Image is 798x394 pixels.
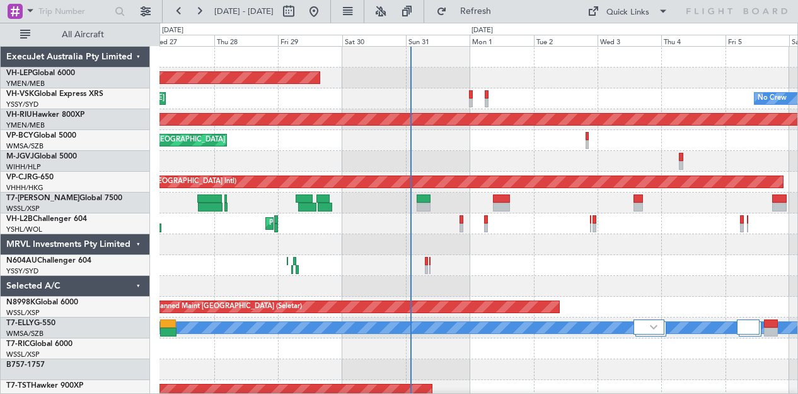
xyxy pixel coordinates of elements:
a: B757-1757 [6,361,45,369]
div: Quick Links [606,6,649,19]
span: B757-1 [6,361,32,369]
button: Quick Links [581,1,674,21]
a: T7-RICGlobal 6000 [6,340,72,348]
div: Sat 30 [342,35,406,46]
a: WIHH/HLP [6,162,41,172]
a: VH-VSKGlobal Express XRS [6,90,103,98]
button: All Aircraft [14,25,137,45]
span: VP-CJR [6,174,32,181]
div: Planned Maint [GEOGRAPHIC_DATA] (Seletar) [154,297,302,316]
div: Wed 27 [151,35,214,46]
a: YSHL/WOL [6,225,42,234]
a: T7-[PERSON_NAME]Global 7500 [6,194,122,202]
div: [DATE] [471,25,493,36]
div: Fri 29 [278,35,342,46]
span: Refresh [449,7,502,16]
div: Fri 5 [726,35,789,46]
div: Thu 28 [214,35,278,46]
span: T7-TST [6,382,31,390]
div: [DATE] [162,25,183,36]
span: N8998K [6,299,35,306]
button: Refresh [431,1,506,21]
span: [DATE] - [DATE] [214,6,274,17]
a: WSSL/XSP [6,204,40,213]
div: Wed 3 [598,35,661,46]
span: T7-ELLY [6,319,34,327]
a: N604AUChallenger 604 [6,257,91,265]
div: Sun 31 [406,35,470,46]
div: Thu 4 [661,35,725,46]
a: VH-RIUHawker 800XP [6,111,84,119]
div: Mon 1 [470,35,533,46]
a: T7-ELLYG-550 [6,319,55,327]
span: VH-L2B [6,215,33,223]
a: WSSL/XSP [6,350,40,359]
span: All Aircraft [33,30,133,39]
a: YSSY/SYD [6,266,38,276]
a: YMEN/MEB [6,121,45,130]
a: VP-BCYGlobal 5000 [6,132,76,140]
a: WSSL/XSP [6,308,40,318]
span: VH-LEP [6,69,32,77]
a: VP-CJRG-650 [6,174,54,181]
span: VH-VSK [6,90,34,98]
div: Tue 2 [534,35,598,46]
a: T7-TSTHawker 900XP [6,382,83,390]
span: T7-RIC [6,340,30,348]
a: VH-L2BChallenger 604 [6,215,87,223]
a: YMEN/MEB [6,79,45,88]
a: YSSY/SYD [6,100,38,109]
input: Trip Number [38,2,111,21]
a: N8998KGlobal 6000 [6,299,78,306]
a: WMSA/SZB [6,141,43,151]
a: WMSA/SZB [6,329,43,338]
img: arrow-gray.svg [650,325,657,330]
div: Planned Maint [GEOGRAPHIC_DATA] ([GEOGRAPHIC_DATA]) [269,214,468,233]
a: VH-LEPGlobal 6000 [6,69,75,77]
a: VHHH/HKG [6,183,43,193]
span: VH-RIU [6,111,32,119]
div: No Crew [758,89,787,108]
a: M-JGVJGlobal 5000 [6,153,77,160]
span: VP-BCY [6,132,33,140]
span: M-JGVJ [6,153,34,160]
span: N604AU [6,257,37,265]
span: T7-[PERSON_NAME] [6,194,79,202]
